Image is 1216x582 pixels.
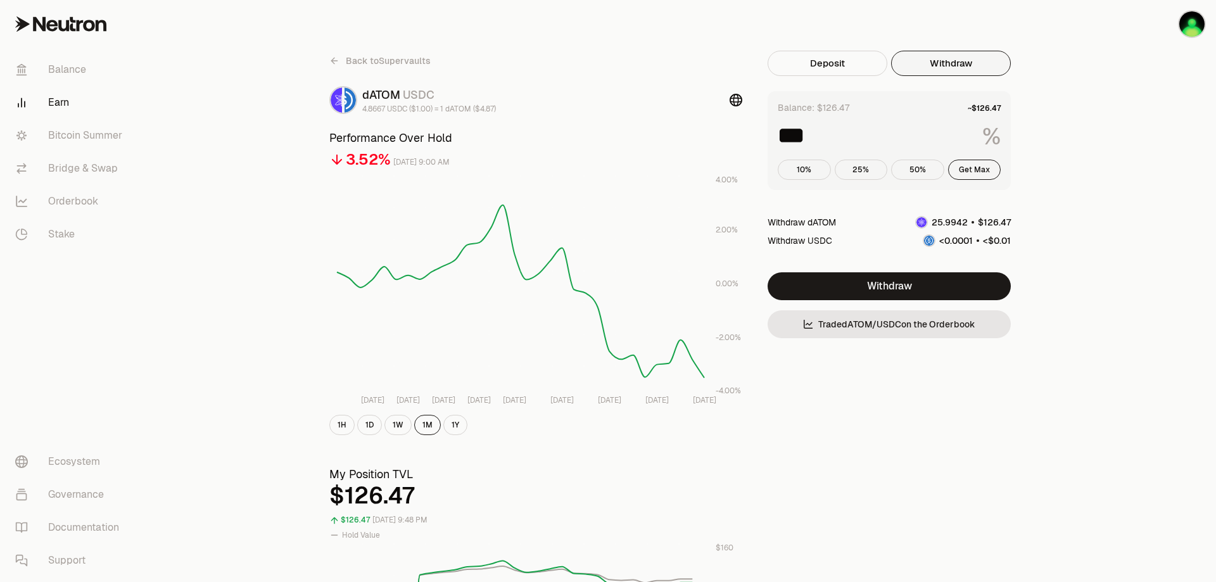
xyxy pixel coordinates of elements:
[5,478,137,511] a: Governance
[432,395,455,405] tspan: [DATE]
[329,415,355,435] button: 1H
[716,225,738,235] tspan: 2.00%
[550,395,574,405] tspan: [DATE]
[414,415,441,435] button: 1M
[835,160,888,180] button: 25%
[396,395,420,405] tspan: [DATE]
[329,51,431,71] a: Back toSupervaults
[5,544,137,577] a: Support
[924,236,934,246] img: USDC Logo
[891,160,944,180] button: 50%
[403,87,434,102] span: USDC
[372,513,427,528] div: [DATE] 9:48 PM
[5,86,137,119] a: Earn
[361,395,384,405] tspan: [DATE]
[346,54,431,67] span: Back to Supervaults
[598,395,621,405] tspan: [DATE]
[768,216,836,229] div: Withdraw dATOM
[5,152,137,185] a: Bridge & Swap
[329,129,742,147] h3: Performance Over Hold
[329,465,742,483] h3: My Position TVL
[982,124,1001,149] span: %
[384,415,412,435] button: 1W
[891,51,1011,76] button: Withdraw
[916,217,927,227] img: dATOM Logo
[693,395,716,405] tspan: [DATE]
[716,175,738,185] tspan: 4.00%
[645,395,669,405] tspan: [DATE]
[5,218,137,251] a: Stake
[768,310,1011,338] a: TradedATOM/USDCon the Orderbook
[5,185,137,218] a: Orderbook
[346,149,391,170] div: 3.52%
[716,332,741,343] tspan: -2.00%
[768,272,1011,300] button: Withdraw
[1179,11,1205,37] img: Equinox
[342,530,380,540] span: Hold Value
[362,86,496,104] div: dATOM
[5,445,137,478] a: Ecosystem
[716,543,733,553] tspan: $160
[5,119,137,152] a: Bitcoin Summer
[948,160,1001,180] button: Get Max
[5,511,137,544] a: Documentation
[778,160,831,180] button: 10%
[331,87,342,113] img: dATOM Logo
[768,234,832,247] div: Withdraw USDC
[716,386,741,396] tspan: -4.00%
[778,101,849,114] div: Balance: $126.47
[341,513,370,528] div: $126.47
[503,395,526,405] tspan: [DATE]
[362,104,496,114] div: 4.8667 USDC ($1.00) = 1 dATOM ($4.87)
[467,395,491,405] tspan: [DATE]
[393,155,450,170] div: [DATE] 9:00 AM
[357,415,382,435] button: 1D
[443,415,467,435] button: 1Y
[716,279,738,289] tspan: 0.00%
[768,51,887,76] button: Deposit
[345,87,356,113] img: USDC Logo
[329,483,742,509] div: $126.47
[5,53,137,86] a: Balance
